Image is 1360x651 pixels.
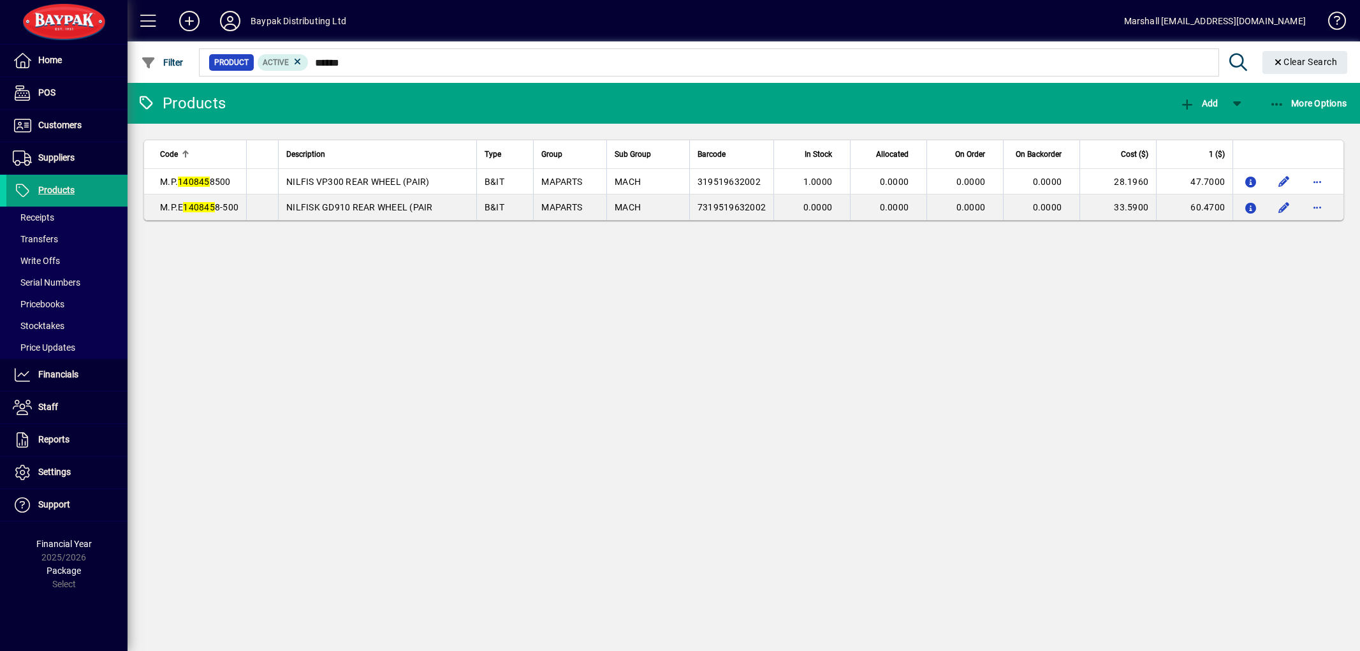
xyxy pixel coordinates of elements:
span: Products [38,185,75,195]
button: More Options [1266,92,1350,115]
a: Stocktakes [6,315,128,337]
a: Pricebooks [6,293,128,315]
span: 1.0000 [803,177,833,187]
div: In Stock [782,147,844,161]
a: Support [6,489,128,521]
span: 7319519632002 [698,202,766,212]
div: On Backorder [1011,147,1073,161]
button: Add [1176,92,1221,115]
a: Receipts [6,207,128,228]
button: More options [1307,197,1327,217]
span: M.P.E 8-500 [160,202,238,212]
td: 33.5900 [1079,194,1156,220]
span: On Order [955,147,985,161]
span: MACH [615,177,641,187]
span: B&IT [485,177,504,187]
div: Type [485,147,525,161]
span: 0.0000 [803,202,833,212]
a: Reports [6,424,128,456]
span: POS [38,87,55,98]
span: 0.0000 [956,202,986,212]
button: More options [1307,172,1327,192]
span: Price Updates [13,342,75,353]
span: Write Offs [13,256,60,266]
td: 47.7000 [1156,169,1232,194]
span: Receipts [13,212,54,223]
div: Barcode [698,147,766,161]
span: Active [263,58,289,67]
span: B&IT [485,202,504,212]
span: Type [485,147,501,161]
span: Financials [38,369,78,379]
a: Write Offs [6,250,128,272]
a: Home [6,45,128,77]
span: Group [541,147,562,161]
span: 1 ($) [1209,147,1225,161]
span: MAPARTS [541,177,582,187]
div: Products [137,93,226,113]
span: Product [214,56,249,69]
span: Staff [38,402,58,412]
span: Description [286,147,325,161]
span: Financial Year [36,539,92,549]
div: Baypak Distributing Ltd [251,11,346,31]
span: Allocated [876,147,909,161]
span: M.P. 8500 [160,177,231,187]
span: Package [47,566,81,576]
span: In Stock [805,147,832,161]
span: Clear Search [1273,57,1338,67]
a: Settings [6,457,128,488]
div: Allocated [858,147,920,161]
div: Sub Group [615,147,682,161]
span: Barcode [698,147,726,161]
span: Code [160,147,178,161]
span: Reports [38,434,69,444]
mat-chip: Activation Status: Active [258,54,309,71]
span: Transfers [13,234,58,244]
button: Filter [138,51,187,74]
button: Profile [210,10,251,33]
span: 0.0000 [880,202,909,212]
span: Cost ($) [1121,147,1148,161]
a: Customers [6,110,128,142]
button: Edit [1274,172,1294,192]
span: 0.0000 [956,177,986,187]
div: Group [541,147,599,161]
a: Suppliers [6,142,128,174]
em: 140845 [178,177,210,187]
a: Knowledge Base [1319,3,1344,44]
a: Transfers [6,228,128,250]
span: 0.0000 [1033,202,1062,212]
div: Code [160,147,238,161]
span: Home [38,55,62,65]
a: Staff [6,391,128,423]
a: Serial Numbers [6,272,128,293]
div: On Order [935,147,997,161]
a: Price Updates [6,337,128,358]
span: Suppliers [38,152,75,163]
span: Serial Numbers [13,277,80,288]
div: Marshall [EMAIL_ADDRESS][DOMAIN_NAME] [1124,11,1306,31]
a: POS [6,77,128,109]
span: 0.0000 [880,177,909,187]
td: 28.1960 [1079,169,1156,194]
span: Support [38,499,70,509]
span: On Backorder [1016,147,1062,161]
td: 60.4700 [1156,194,1232,220]
span: Filter [141,57,184,68]
span: Sub Group [615,147,651,161]
span: Pricebooks [13,299,64,309]
span: Add [1180,98,1218,108]
span: MAPARTS [541,202,582,212]
span: Settings [38,467,71,477]
em: 140845 [183,202,215,212]
span: More Options [1269,98,1347,108]
span: Stocktakes [13,321,64,331]
button: Clear [1262,51,1348,74]
button: Add [169,10,210,33]
span: MACH [615,202,641,212]
a: Financials [6,359,128,391]
span: NILFISK GD910 REAR WHEEL (PAIR [286,202,433,212]
button: Edit [1274,197,1294,217]
div: Description [286,147,469,161]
